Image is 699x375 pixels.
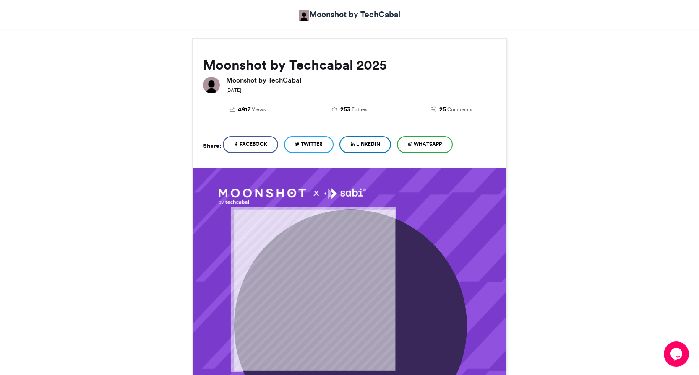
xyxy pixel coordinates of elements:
[301,140,323,148] span: Twitter
[664,341,691,367] iframe: chat widget
[414,140,442,148] span: WhatsApp
[356,140,380,148] span: LinkedIn
[305,105,394,114] a: 253 Entries
[447,106,472,113] span: Comments
[226,87,241,93] small: [DATE]
[439,105,446,114] span: 25
[352,106,367,113] span: Entries
[226,77,496,83] h6: Moonshot by TechCabal
[240,140,267,148] span: Facebook
[203,57,496,72] h2: Moonshot by Techcabal 2025
[203,77,220,93] img: Moonshot by TechCabal
[203,105,292,114] a: 4917 Views
[203,140,221,151] h5: Share:
[238,105,250,114] span: 4917
[223,136,278,153] a: Facebook
[299,10,309,21] img: Moonshot by TechCabal
[284,136,334,153] a: Twitter
[252,106,266,113] span: Views
[407,105,496,114] a: 25 Comments
[219,188,366,205] img: 1758644554.097-6a393746cea8df337a0c7de2b556cf9f02f16574.png
[299,8,400,21] a: Moonshot by TechCabal
[397,136,453,153] a: WhatsApp
[340,105,350,114] span: 253
[339,136,391,153] a: LinkedIn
